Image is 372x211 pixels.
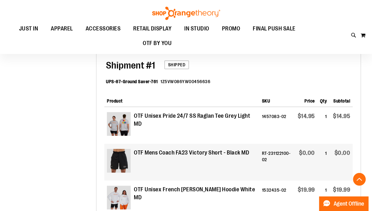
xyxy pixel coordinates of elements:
[317,93,329,107] th: Qty
[178,22,216,36] a: IN STUDIO
[127,22,178,36] a: RETAIL DISPLAY
[297,113,315,119] span: $14.95
[335,150,350,156] span: $0.00
[136,36,178,51] a: OTF BY YOU
[107,186,131,209] img: Product image for Unisex French Terry Pullover Hoodie
[107,112,131,136] img: Unisex Pride 24/7 Short Sleeve Raglan Tee
[106,60,152,71] span: Shipment #
[246,22,302,36] a: FINAL PUSH SALE
[134,149,249,157] strong: OTF Mens Coach FA23 Victory Short - Black MD
[184,22,209,36] span: IN STUDIO
[333,187,350,193] span: $19.99
[294,93,317,107] th: Price
[106,78,158,85] dt: UPS-87-Ground Saver-761
[106,60,155,71] span: 1
[104,93,259,107] th: Product
[297,187,315,193] span: $19.99
[133,22,172,36] span: RETAIL DISPLAY
[160,78,210,85] dd: 1Z5VW086YW00456636
[164,60,189,69] span: Shipped
[299,150,315,156] span: $0.00
[44,22,79,36] a: APPAREL
[259,107,294,144] td: 1457083-02
[143,36,172,50] span: OTF BY YOU
[151,7,221,20] img: Shop Orangetheory
[353,173,366,186] button: Back To Top
[259,144,294,181] td: RT-231122100-02
[222,22,240,36] span: PROMO
[319,196,368,211] button: Agent Offline
[19,22,38,36] span: JUST IN
[107,149,131,173] img: OTF Mens Coach FA23 Victory Short - Black MD primary image
[253,22,296,36] span: FINAL PUSH SALE
[329,93,353,107] th: Subtotal
[51,22,73,36] span: APPAREL
[13,22,45,36] a: JUST IN
[86,22,121,36] span: ACCESSORIES
[216,22,247,36] a: PROMO
[333,113,350,119] span: $14.95
[79,22,127,36] a: ACCESSORIES
[317,144,329,181] td: 1
[134,186,257,202] strong: OTF Unisex French [PERSON_NAME] Hoodie White MD
[334,201,364,207] span: Agent Offline
[134,112,257,128] strong: OTF Unisex Pride 24/7 SS Raglan Tee Grey Light MD
[259,93,294,107] th: SKU
[317,107,329,144] td: 1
